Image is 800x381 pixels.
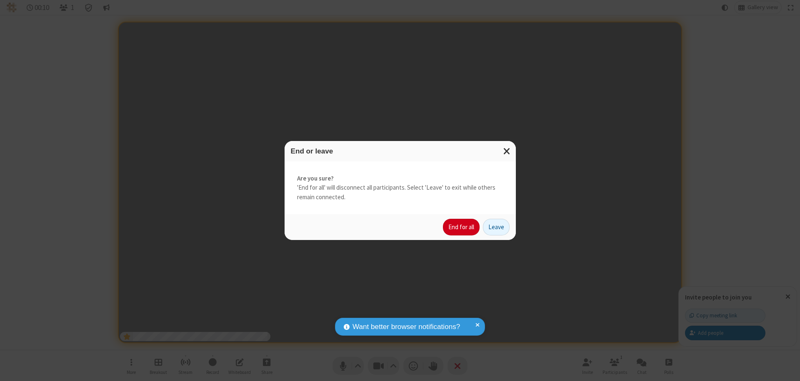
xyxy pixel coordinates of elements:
button: Leave [483,219,510,235]
button: End for all [443,219,480,235]
div: 'End for all' will disconnect all participants. Select 'Leave' to exit while others remain connec... [285,161,516,215]
span: Want better browser notifications? [352,322,460,332]
h3: End or leave [291,147,510,155]
button: Close modal [498,141,516,161]
strong: Are you sure? [297,174,503,183]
